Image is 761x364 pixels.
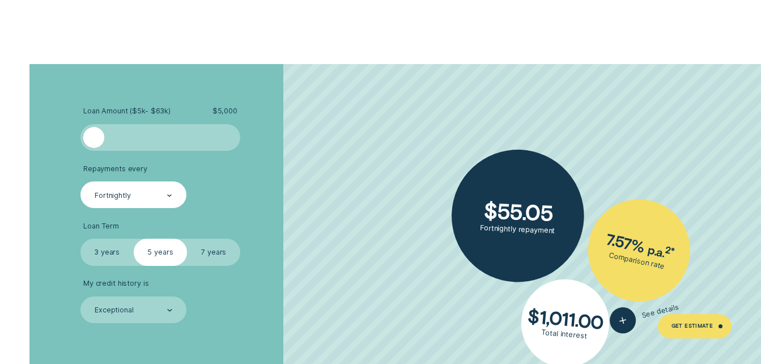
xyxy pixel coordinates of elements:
div: Exceptional [95,306,134,315]
button: See details [607,294,682,336]
div: Fortnightly [95,191,131,200]
span: $ 5,000 [212,107,237,116]
span: Loan Amount ( $5k - $63k ) [83,107,171,116]
span: See details [641,302,680,320]
label: 7 years [187,239,240,265]
span: My credit history is [83,279,149,288]
a: Get Estimate [658,314,732,338]
label: 3 years [80,239,134,265]
label: 5 years [134,239,187,265]
span: Loan Term [83,222,119,231]
span: Repayments every [83,164,147,173]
